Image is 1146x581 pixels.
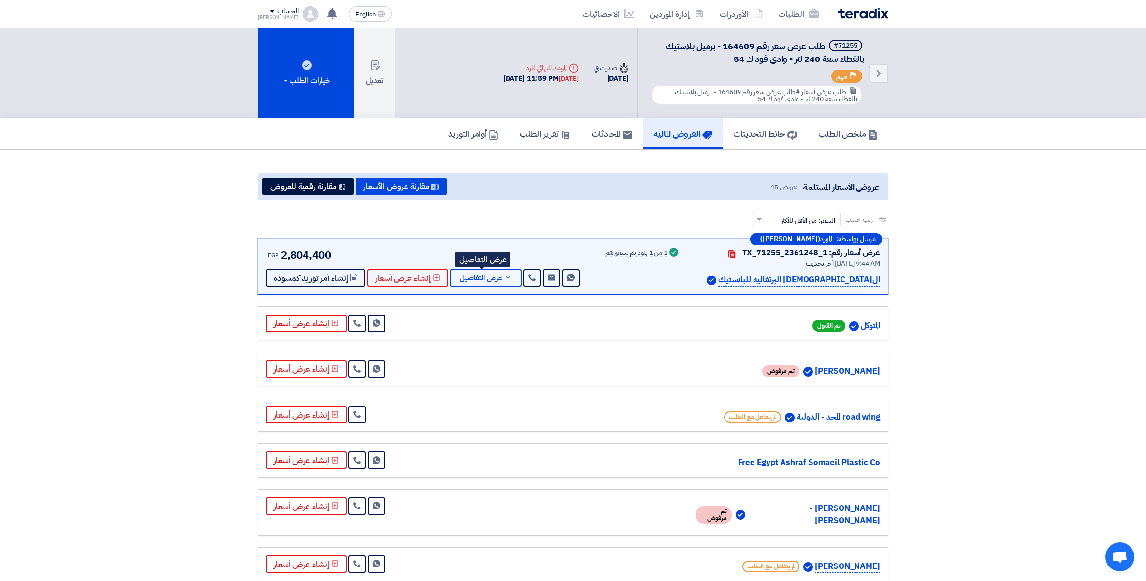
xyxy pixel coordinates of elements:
[277,7,298,15] div: الحساب
[836,72,847,81] span: مهم
[503,63,579,73] div: الموعد النهائي للرد
[460,275,502,282] span: عرض التفاصيل
[803,367,813,377] img: Verified Account
[356,178,447,195] button: مقارنة عروض الأسعار
[349,6,392,22] button: English
[281,247,331,263] span: 2,804,400
[354,28,395,118] button: تعديل
[750,233,882,245] div: –
[818,128,878,139] h5: ملخص الطلب
[771,182,797,192] span: عروض 15
[815,365,880,378] p: [PERSON_NAME]
[258,15,299,20] div: [PERSON_NAME]
[437,118,509,149] a: أوامر التوريد
[303,6,318,22] img: profile_test.png
[806,259,833,269] span: أخر تحديث
[450,269,522,287] button: عرض التفاصيل
[355,11,376,18] span: English
[736,510,745,520] img: Verified Account
[375,275,431,282] span: إنشاء عرض أسعار
[266,269,365,287] button: إنشاء أمر توريد كمسودة
[274,275,348,282] span: إنشاء أمر توريد كمسودة
[520,128,570,139] h5: تقرير الطلب
[1105,542,1134,571] a: Open chat
[803,180,880,193] span: عروض الأسعار المستلمة
[801,87,846,97] span: طلب عرض أسعار
[707,276,716,285] img: Verified Account
[820,236,832,243] span: المورد
[282,75,330,87] div: خيارات الطلب
[845,215,873,225] span: رتب حسب
[747,502,880,527] p: [PERSON_NAME] - [PERSON_NAME]
[733,128,797,139] h5: حائط التحديثات
[455,252,510,267] div: عرض التفاصيل
[762,365,799,377] span: تم مرفوض
[836,236,876,243] span: مرسل بواسطة:
[367,269,448,287] button: إنشاء عرض أسعار
[268,251,279,260] span: EGP
[266,406,347,423] button: إنشاء عرض أسعار
[592,128,632,139] h5: المحادثات
[723,118,808,149] a: حائط التحديثات
[742,247,880,259] div: عرض أسعار رقم: TX_71255_2361248_1
[266,315,347,332] button: إنشاء عرض أسعار
[262,178,354,195] button: مقارنة رقمية للعروض
[812,320,845,332] span: تم القبول
[770,2,827,25] a: الطلبات
[649,40,864,65] h5: طلب عرض سعر رقم 164609 - برميل بلاستيك بالغطاء سعة 240 لتر - وادى فود ك 54
[653,128,712,139] h5: العروض الماليه
[594,73,629,84] div: [DATE]
[781,216,835,226] span: السعر: من الأقل للأكثر
[861,320,880,333] p: المتوكل
[834,43,857,49] div: #71255
[258,28,354,118] button: خيارات الطلب
[838,8,888,19] img: Teradix logo
[675,87,857,104] span: #طلب عرض سعر رقم 164609 - برميل بلاستيك بالغطاء سعة 240 لتر - وادى فود ك 54
[742,561,799,572] span: لم يتفاعل مع الطلب
[666,40,864,65] span: طلب عرض سعر رقم 164609 - برميل بلاستيك بالغطاء سعة 240 لتر - وادى فود ك 54
[797,411,880,424] p: road wing المجد - الدولية
[785,413,795,422] img: Verified Account
[575,2,642,25] a: الاحصائيات
[835,259,880,269] span: [DATE] 9:44 AM
[266,555,347,573] button: إنشاء عرض أسعار
[803,562,813,572] img: Verified Account
[712,2,770,25] a: الأوردرات
[581,118,643,149] a: المحادثات
[849,321,859,331] img: Verified Account
[594,63,629,73] div: صدرت في
[738,456,880,469] p: Free Egypt Ashraf Somaeil Plastic Co
[643,118,723,149] a: العروض الماليه
[509,118,581,149] a: تقرير الطلب
[724,411,781,423] span: لم يتفاعل مع الطلب
[605,249,667,257] div: 1 من 1 بنود تم تسعيرهم
[718,274,880,287] p: ال[DEMOGRAPHIC_DATA] البرتغاليه للبلاستيك
[503,73,579,84] div: [DATE] 11:59 PM
[559,74,578,84] div: [DATE]
[448,128,498,139] h5: أوامر التوريد
[696,506,732,524] span: تم مرفوض
[266,360,347,378] button: إنشاء عرض أسعار
[266,451,347,469] button: إنشاء عرض أسعار
[642,2,712,25] a: إدارة الموردين
[815,560,880,573] p: [PERSON_NAME]
[808,118,888,149] a: ملخص الطلب
[760,236,820,243] b: ([PERSON_NAME])
[266,497,347,515] button: إنشاء عرض أسعار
